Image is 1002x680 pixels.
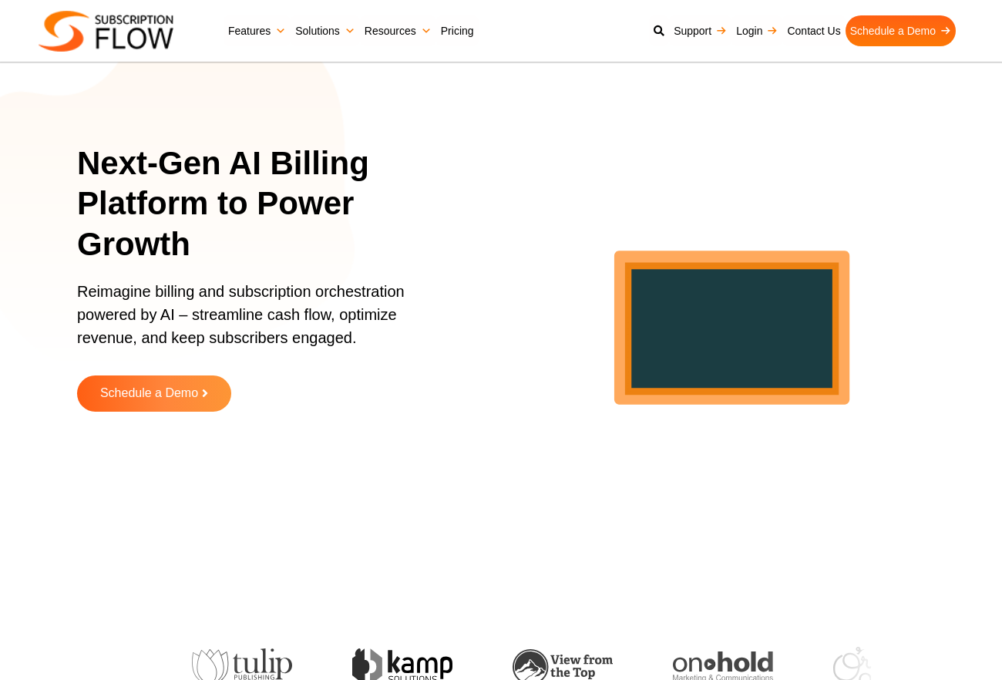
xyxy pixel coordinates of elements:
[100,387,198,400] span: Schedule a Demo
[77,375,231,412] a: Schedule a Demo
[731,15,782,46] a: Login
[846,15,956,46] a: Schedule a Demo
[39,11,173,52] img: Subscriptionflow
[77,280,442,365] p: Reimagine billing and subscription orchestration powered by AI – streamline cash flow, optimize r...
[224,15,291,46] a: Features
[291,15,360,46] a: Solutions
[669,15,731,46] a: Support
[77,143,461,265] h1: Next-Gen AI Billing Platform to Power Growth
[782,15,845,46] a: Contact Us
[436,15,479,46] a: Pricing
[360,15,436,46] a: Resources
